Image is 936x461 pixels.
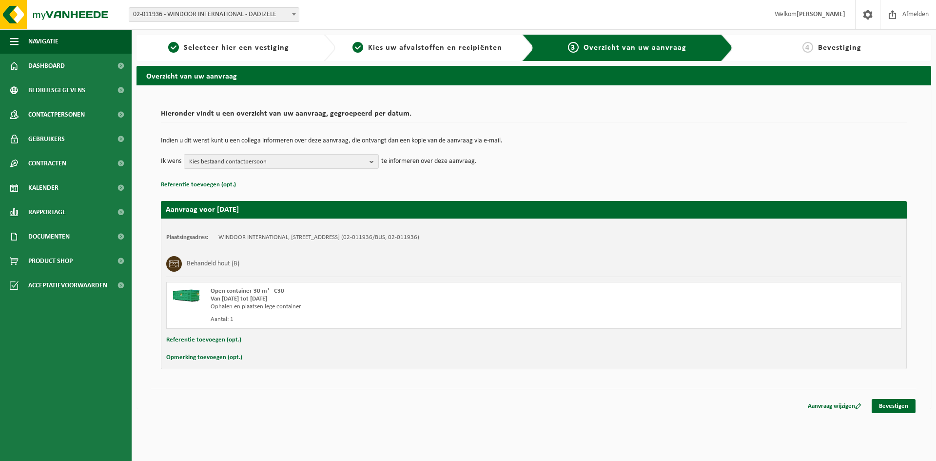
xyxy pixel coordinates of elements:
[340,42,515,54] a: 2Kies uw afvalstoffen en recipiënten
[28,102,85,127] span: Contactpersonen
[28,78,85,102] span: Bedrijfsgegevens
[28,200,66,224] span: Rapportage
[28,273,107,298] span: Acceptatievoorwaarden
[802,42,813,53] span: 4
[187,256,239,272] h3: Behandeld hout (B)
[211,296,267,302] strong: Van [DATE] tot [DATE]
[129,8,299,21] span: 02-011936 - WINDOOR INTERNATIONAL - DADIZELE
[352,42,363,53] span: 2
[28,54,65,78] span: Dashboard
[218,234,419,241] td: WINDOOR INTERNATIONAL, [STREET_ADDRESS] (02-011936/BUS, 02-011936)
[28,224,70,249] span: Documenten
[568,42,579,53] span: 3
[141,42,316,54] a: 1Selecteer hier een vestiging
[129,7,299,22] span: 02-011936 - WINDOOR INTERNATIONAL - DADIZELE
[28,176,58,200] span: Kalender
[368,44,502,52] span: Kies uw afvalstoffen en recipiënten
[818,44,861,52] span: Bevestiging
[161,179,236,191] button: Referentie toevoegen (opt.)
[161,154,181,169] p: Ik wens
[172,287,201,302] img: HK-XC-30-GN-00.png
[28,151,66,176] span: Contracten
[168,42,179,53] span: 1
[166,234,209,241] strong: Plaatsingsadres:
[211,316,573,323] div: Aantal: 1
[161,138,907,144] p: Indien u dit wenst kunt u een collega informeren over deze aanvraag, die ontvangt dan een kopie v...
[28,29,58,54] span: Navigatie
[800,399,869,413] a: Aanvraag wijzigen
[166,206,239,214] strong: Aanvraag voor [DATE]
[184,44,289,52] span: Selecteer hier een vestiging
[381,154,477,169] p: te informeren over deze aanvraag.
[161,110,907,123] h2: Hieronder vindt u een overzicht van uw aanvraag, gegroepeerd per datum.
[211,303,573,311] div: Ophalen en plaatsen lege container
[166,334,241,346] button: Referentie toevoegen (opt.)
[28,249,73,273] span: Product Shop
[797,11,845,18] strong: [PERSON_NAME]
[584,44,686,52] span: Overzicht van uw aanvraag
[189,155,366,169] span: Kies bestaand contactpersoon
[136,66,931,85] h2: Overzicht van uw aanvraag
[166,351,242,364] button: Opmerking toevoegen (opt.)
[211,288,284,294] span: Open container 30 m³ - C30
[184,154,379,169] button: Kies bestaand contactpersoon
[28,127,65,151] span: Gebruikers
[872,399,916,413] a: Bevestigen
